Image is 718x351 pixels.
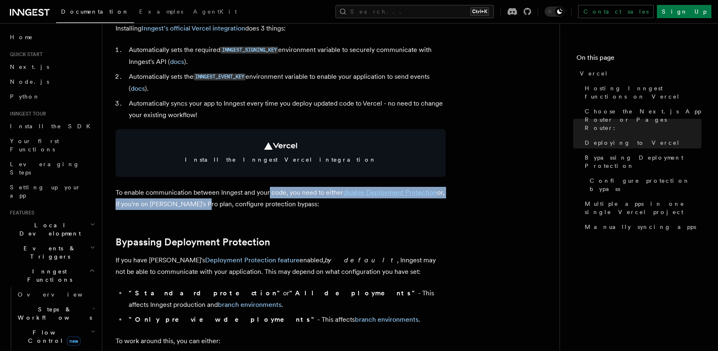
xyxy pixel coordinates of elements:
a: Documentation [56,2,134,23]
button: Flow Controlnew [14,325,97,348]
button: Local Development [7,218,97,241]
span: new [67,337,80,346]
span: Bypassing Deployment Protection [585,153,701,170]
a: disable Deployment Protection [343,188,437,196]
a: Install the Inngest Vercel integration [116,129,446,177]
span: Deploying to Vercel [585,139,680,147]
p: If you have [PERSON_NAME]'s enabled, , Inngest may not be able to communicate with your applicati... [116,254,446,278]
span: Flow Control [14,328,91,345]
li: or - This affects Inngest production and . [126,287,446,311]
button: Events & Triggers [7,241,97,264]
a: Manually syncing apps [581,219,701,234]
span: AgentKit [193,8,237,15]
p: To work around this, you can either: [116,335,446,347]
strong: "Standard protection" [129,289,283,297]
span: Local Development [7,221,90,238]
kbd: Ctrl+K [470,7,489,16]
li: Automatically sets the environment variable to enable your application to send events ( ). [126,71,446,94]
button: Search...Ctrl+K [335,5,494,18]
p: Installing does 3 things: [116,23,446,34]
span: Your first Functions [10,138,59,153]
a: Deploying to Vercel [581,135,701,150]
a: INNGEST_SIGNING_KEY [220,46,278,54]
h4: On this page [576,53,701,66]
span: Vercel [580,69,608,78]
a: Sign Up [657,5,711,18]
a: Multiple apps in one single Vercel project [581,196,701,219]
span: Install the Inngest Vercel integration [125,155,436,164]
a: Overview [14,287,97,302]
a: Node.js [7,74,97,89]
a: branch environments [355,316,418,323]
a: Python [7,89,97,104]
a: docs [170,58,184,66]
a: Deployment Protection feature [205,256,300,264]
a: Next.js [7,59,97,74]
a: Inngest's official Vercel integration [142,24,245,32]
span: Events & Triggers [7,244,90,261]
span: Features [7,210,34,216]
a: Configure protection bypass [586,173,701,196]
li: Automatically syncs your app to Inngest every time you deploy updated code to Vercel - no need to... [126,98,446,121]
p: To enable communication between Inngest and your code, you need to either or, if you're on [PERSO... [116,187,446,210]
button: Inngest Functions [7,264,97,287]
span: Choose the Next.js App Router or Pages Router: [585,107,701,132]
a: Vercel [576,66,701,81]
span: Home [10,33,33,41]
code: INNGEST_SIGNING_KEY [220,47,278,54]
li: Automatically sets the required environment variable to securely communicate with Inngest's API ( ). [126,44,446,68]
span: Inngest tour [7,111,46,117]
strong: "Only preview deployments" [129,316,317,323]
a: branch environments [218,301,281,309]
a: Install the SDK [7,119,97,134]
span: Manually syncing apps [585,223,696,231]
a: Examples [134,2,188,22]
span: Configure protection bypass [590,177,701,193]
span: Node.js [10,78,49,85]
em: by default [325,256,397,264]
span: Multiple apps in one single Vercel project [585,200,701,216]
span: Examples [139,8,183,15]
a: Bypassing Deployment Protection [581,150,701,173]
span: Documentation [61,8,129,15]
a: Leveraging Steps [7,157,97,180]
span: Install the SDK [10,123,95,130]
span: Next.js [10,64,49,70]
span: Hosting Inngest functions on Vercel [585,84,701,101]
a: Hosting Inngest functions on Vercel [581,81,701,104]
span: Steps & Workflows [14,305,92,322]
a: docs [131,85,145,92]
button: Toggle dark mode [545,7,564,16]
button: Steps & Workflows [14,302,97,325]
a: Your first Functions [7,134,97,157]
li: - This affects . [126,314,446,325]
a: Contact sales [578,5,654,18]
span: Inngest Functions [7,267,89,284]
span: Setting up your app [10,184,81,199]
a: Home [7,30,97,45]
span: Quick start [7,51,43,58]
span: Overview [18,291,103,298]
strong: "All deployments" [289,289,418,297]
span: Python [10,93,40,100]
a: Setting up your app [7,180,97,203]
a: Bypassing Deployment Protection [116,236,270,248]
a: AgentKit [188,2,242,22]
a: INNGEST_EVENT_KEY [194,73,246,80]
span: Leveraging Steps [10,161,80,176]
a: Choose the Next.js App Router or Pages Router: [581,104,701,135]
